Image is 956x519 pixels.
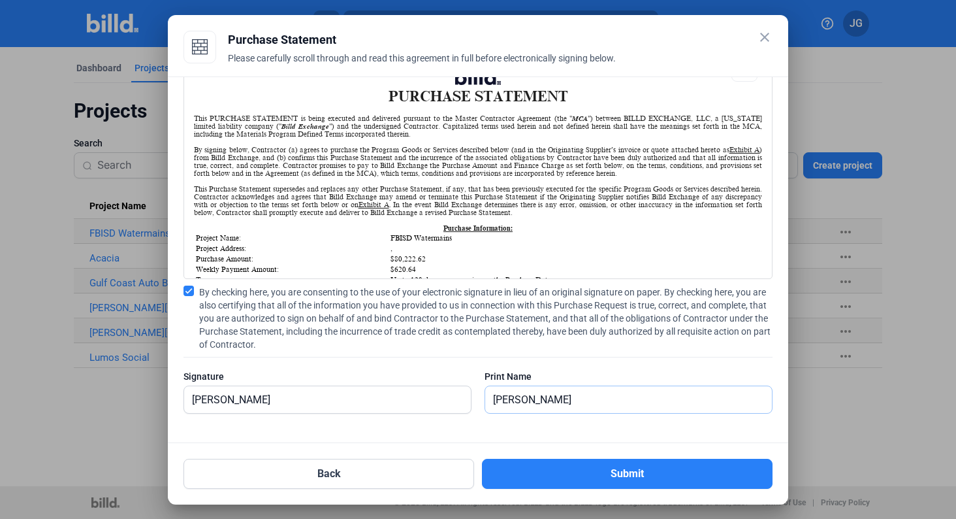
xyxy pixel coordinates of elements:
td: Project Address: [195,244,389,253]
u: Exhibit A [358,201,389,209]
i: Billd Exchange [281,122,329,130]
div: This PURCHASE STATEMENT is being executed and delivered pursuant to the Master Contractor Agreeme... [194,114,762,138]
td: $80,222.62 [390,254,761,263]
td: Term: [195,275,389,284]
td: $620.64 [390,265,761,274]
td: Up to 120 days, commencing on the Purchase Date [390,275,761,284]
td: , [390,244,761,253]
div: Signature [183,370,471,383]
u: Purchase Information: [443,224,513,232]
td: Purchase Amount: [195,254,389,263]
div: Print Name [485,370,773,383]
td: FBISD Watermains [390,233,761,243]
h1: PURCHASE STATEMENT [194,69,762,105]
input: Print Name [485,386,772,413]
div: By signing below, Contractor (a) agrees to purchase the Program Goods or Services described below... [194,146,762,177]
u: Exhibit A [729,146,759,154]
div: This Purchase Statement supersedes and replaces any other Purchase Statement, if any, that has be... [194,185,762,216]
td: Project Name: [195,233,389,243]
i: MCA [572,114,588,122]
mat-icon: close [757,29,773,45]
td: Weekly Payment Amount: [195,265,389,274]
div: Please carefully scroll through and read this agreement in full before electronically signing below. [228,52,773,80]
input: Signature [184,386,456,413]
div: Purchase Statement [228,31,773,49]
button: Back [183,459,474,489]
span: By checking here, you are consenting to the use of your electronic signature in lieu of an origin... [199,286,773,351]
button: Submit [482,459,773,489]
